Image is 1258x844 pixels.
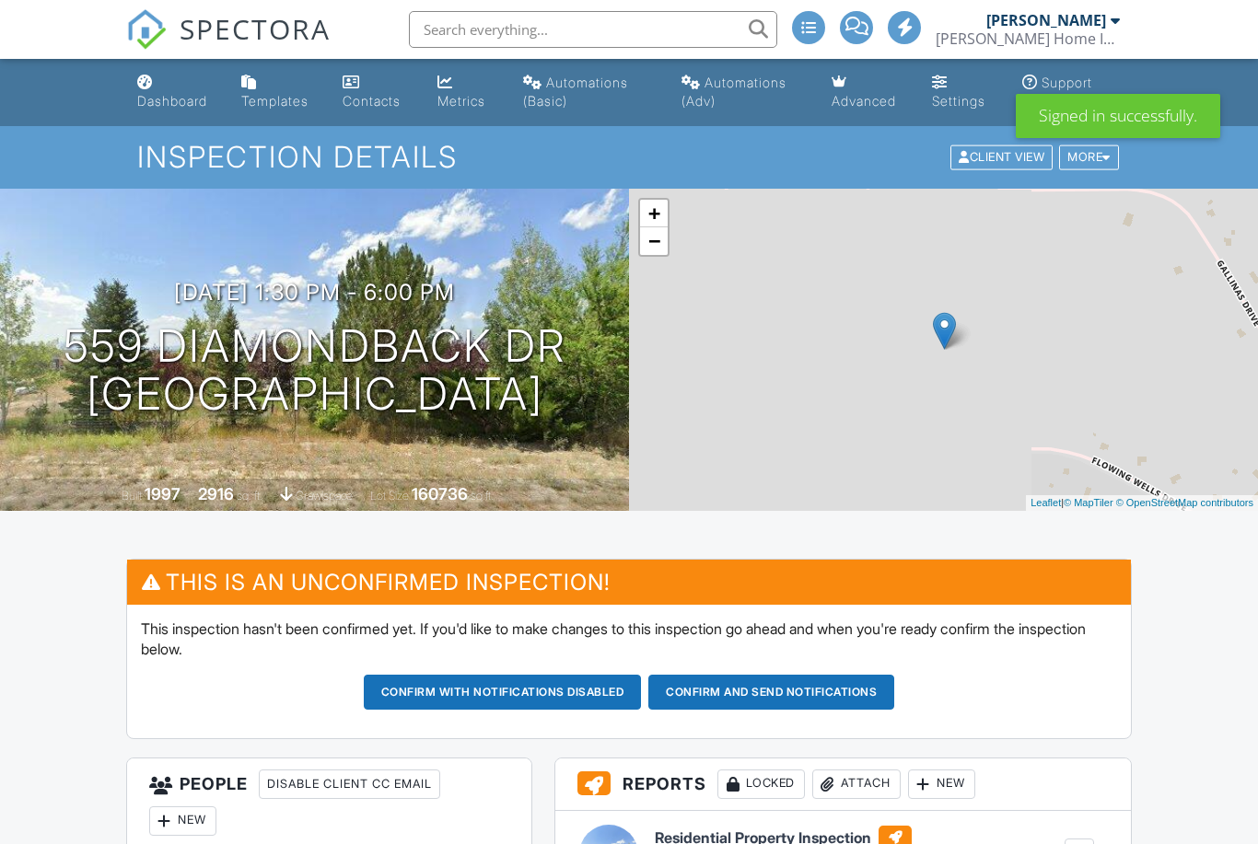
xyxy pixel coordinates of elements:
[681,75,786,109] div: Automations (Adv)
[925,66,1000,119] a: Settings
[986,11,1106,29] div: [PERSON_NAME]
[241,93,309,109] div: Templates
[409,11,777,48] input: Search everything...
[640,227,668,255] a: Zoom out
[1116,497,1253,508] a: © OpenStreetMap contributors
[824,66,911,119] a: Advanced
[364,675,642,710] button: Confirm with notifications disabled
[1016,94,1220,138] div: Signed in successfully.
[126,9,167,50] img: The Best Home Inspection Software - Spectora
[932,93,985,109] div: Settings
[908,769,975,799] div: New
[174,280,455,305] h3: [DATE] 1:30 pm - 6:00 pm
[1026,495,1258,511] div: |
[1015,66,1129,119] a: Support Center
[343,93,401,109] div: Contacts
[717,769,805,799] div: Locked
[122,489,142,503] span: Built
[64,322,566,420] h1: 559 Diamondback Dr [GEOGRAPHIC_DATA]
[1064,497,1113,508] a: © MapTiler
[950,145,1053,170] div: Client View
[180,9,331,48] span: SPECTORA
[130,66,219,119] a: Dashboard
[555,758,1131,811] h3: Reports
[259,769,440,799] div: Disable Client CC Email
[832,93,896,109] div: Advanced
[936,29,1120,48] div: Geiger Home Inspections
[648,675,894,710] button: Confirm and send notifications
[127,560,1132,605] h3: This is an Unconfirmed Inspection!
[137,141,1120,173] h1: Inspection Details
[370,489,409,503] span: Lot Size
[137,93,207,109] div: Dashboard
[1031,497,1061,508] a: Leaflet
[516,66,659,119] a: Automations (Basic)
[674,66,810,119] a: Automations (Advanced)
[640,200,668,227] a: Zoom in
[149,806,216,836] div: New
[471,489,494,503] span: sq.ft.
[1059,145,1119,170] div: More
[141,619,1118,660] p: This inspection hasn't been confirmed yet. If you'd like to make changes to this inspection go ah...
[437,93,485,109] div: Metrics
[126,25,331,64] a: SPECTORA
[1022,75,1092,109] div: Support Center
[145,484,181,503] div: 1997
[237,489,262,503] span: sq. ft.
[412,484,468,503] div: 160736
[523,75,628,109] div: Automations (Basic)
[234,66,320,119] a: Templates
[335,66,416,119] a: Contacts
[949,149,1057,163] a: Client View
[430,66,500,119] a: Metrics
[812,769,901,799] div: Attach
[296,489,353,503] span: crawlspace
[198,484,234,503] div: 2916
